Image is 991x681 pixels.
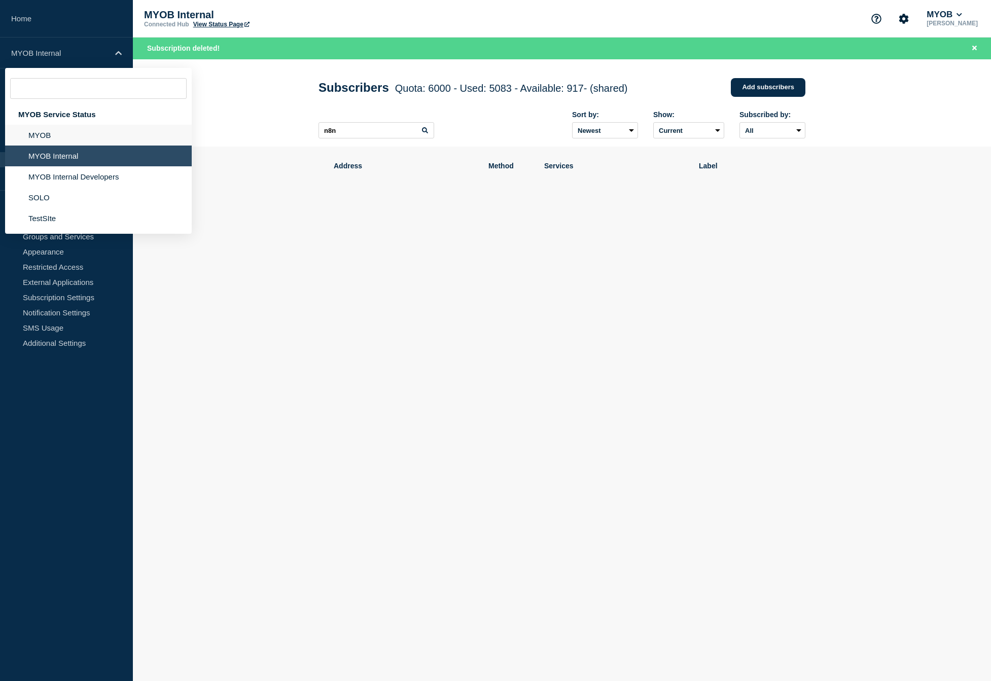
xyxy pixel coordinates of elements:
button: Support [866,8,887,29]
select: Sort by [572,122,638,138]
div: Show: [653,111,724,119]
button: MYOB [925,10,964,20]
li: TestSIte [5,208,192,229]
li: SOLO [5,187,192,208]
a: Add subscribers [731,78,805,97]
span: Services [544,162,684,170]
span: Label [699,162,790,170]
p: MYOB Internal [144,9,347,21]
input: Search subscribers [318,122,434,138]
button: Account settings [893,8,914,29]
button: Close banner [968,43,981,54]
span: Method [488,162,529,170]
a: View Status Page [193,21,250,28]
li: MYOB [5,125,192,146]
p: [PERSON_NAME] [925,20,980,27]
p: MYOB Internal [11,49,109,57]
select: Subscribed by [739,122,805,138]
li: MYOB Internal [5,146,192,166]
span: Address [334,162,473,170]
div: Subscribed by: [739,111,805,119]
li: MYOB Internal Developers [5,166,192,187]
div: MYOB Service Status [5,104,192,125]
p: Connected Hub [144,21,189,28]
h1: Subscribers [318,81,628,95]
div: Sort by: [572,111,638,119]
span: Subscription deleted! [147,44,220,52]
select: Deleted [653,122,724,138]
span: Quota: 6000 - Used: 5083 - Available: 917 - (shared) [395,83,628,94]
